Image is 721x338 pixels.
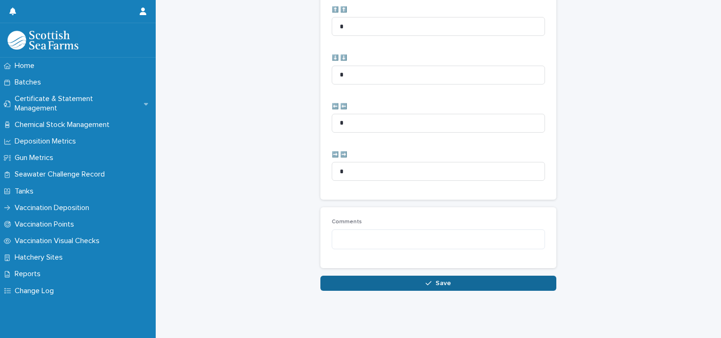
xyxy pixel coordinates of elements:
[11,187,41,196] p: Tanks
[11,153,61,162] p: Gun Metrics
[11,253,70,262] p: Hatchery Sites
[11,287,61,296] p: Change Log
[332,104,347,110] span: ⬅️ ⬅️
[11,61,42,70] p: Home
[11,170,112,179] p: Seawater Challenge Record
[8,31,78,50] img: uOABhIYSsOPhGJQdTwEw
[11,237,107,245] p: Vaccination Visual Checks
[436,280,451,287] span: Save
[11,120,117,129] p: Chemical Stock Management
[11,137,84,146] p: Deposition Metrics
[11,78,49,87] p: Batches
[11,203,97,212] p: Vaccination Deposition
[11,94,144,112] p: Certificate & Statement Management
[11,220,82,229] p: Vaccination Points
[332,7,347,13] span: ⬆️ ⬆️
[320,276,556,291] button: Save
[332,219,362,225] span: Comments
[11,270,48,279] p: Reports
[332,152,347,158] span: ➡️ ➡️
[332,55,347,61] span: ⬇️ ⬇️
